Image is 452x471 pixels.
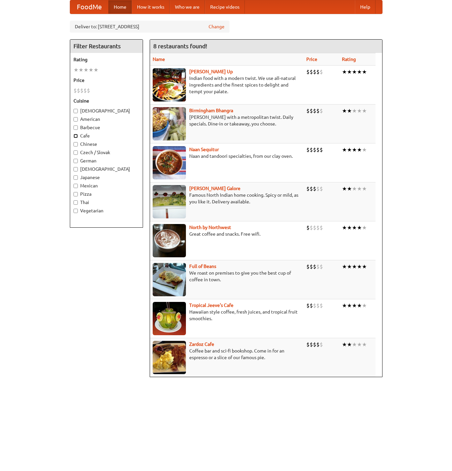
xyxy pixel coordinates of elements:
input: Czech / Slovak [74,150,78,155]
li: ★ [88,66,93,74]
li: $ [313,263,316,270]
li: $ [320,224,323,231]
li: $ [316,146,320,153]
a: Name [153,57,165,62]
li: ★ [352,107,357,115]
li: ★ [362,146,367,153]
li: $ [316,302,320,309]
li: ★ [342,224,347,231]
li: $ [320,341,323,348]
li: ★ [352,68,357,76]
li: ★ [362,185,367,192]
li: ★ [357,302,362,309]
li: $ [316,107,320,115]
a: Naan Sequitur [189,147,219,152]
li: ★ [357,341,362,348]
p: Hawaiian style coffee, fresh juices, and tropical fruit smoothies. [153,309,301,322]
img: bhangra.jpg [153,107,186,140]
label: German [74,157,139,164]
li: ★ [347,107,352,115]
li: ★ [352,146,357,153]
p: Naan and tandoori specialties, from our clay oven. [153,153,301,159]
a: Tropical Jeeve's Cafe [189,303,233,308]
img: jeeves.jpg [153,302,186,335]
a: Rating [342,57,356,62]
li: ★ [357,224,362,231]
a: Home [108,0,132,14]
li: ★ [342,146,347,153]
li: ★ [362,68,367,76]
input: [DEMOGRAPHIC_DATA] [74,109,78,113]
img: currygalore.jpg [153,185,186,218]
li: ★ [362,341,367,348]
input: Japanese [74,175,78,180]
li: $ [316,224,320,231]
li: ★ [352,341,357,348]
div: Deliver to: [STREET_ADDRESS] [70,21,229,33]
label: American [74,116,139,122]
li: $ [313,185,316,192]
input: American [74,117,78,121]
li: $ [320,263,323,270]
li: $ [313,341,316,348]
li: ★ [342,68,347,76]
li: $ [77,87,80,94]
li: $ [316,263,320,270]
a: FoodMe [70,0,108,14]
li: $ [310,302,313,309]
img: curryup.jpg [153,68,186,102]
li: ★ [352,185,357,192]
p: [PERSON_NAME] with a metropolitan twist. Daily specials. Dine-in or takeaway, you choose. [153,114,301,127]
label: Japanese [74,174,139,181]
img: zardoz.jpg [153,341,186,374]
li: ★ [93,66,98,74]
li: ★ [342,185,347,192]
li: ★ [352,263,357,270]
li: ★ [362,302,367,309]
li: $ [313,68,316,76]
a: Price [306,57,317,62]
li: $ [320,302,323,309]
h4: Filter Restaurants [70,40,143,53]
a: Who we are [170,0,205,14]
li: ★ [78,66,83,74]
li: ★ [342,341,347,348]
li: $ [310,224,313,231]
li: ★ [362,224,367,231]
h5: Cuisine [74,98,139,104]
a: [PERSON_NAME] Up [189,69,233,74]
p: Great coffee and snacks. Free wifi. [153,231,301,237]
li: ★ [74,66,78,74]
li: $ [306,263,310,270]
li: $ [306,185,310,192]
li: $ [310,146,313,153]
p: Coffee bar and sci-fi bookshop. Come in for an espresso or a slice of our famous pie. [153,348,301,361]
a: Full of Beans [189,264,216,269]
li: ★ [357,68,362,76]
a: Recipe videos [205,0,245,14]
p: Indian food with a modern twist. We use all-natural ingredients and the finest spices to delight ... [153,75,301,95]
label: [DEMOGRAPHIC_DATA] [74,108,139,114]
li: $ [80,87,83,94]
li: $ [320,107,323,115]
p: Famous North Indian home cooking. Spicy or mild, as you like it. Delivery available. [153,192,301,205]
li: ★ [347,146,352,153]
label: Barbecue [74,124,139,131]
li: ★ [352,302,357,309]
a: Help [355,0,376,14]
h5: Price [74,77,139,84]
li: $ [313,302,316,309]
label: Czech / Slovak [74,149,139,156]
a: [PERSON_NAME] Galore [189,186,240,191]
b: Birmingham Bhangra [189,108,233,113]
label: Chinese [74,141,139,147]
a: Zardoz Cafe [189,342,214,347]
input: Pizza [74,192,78,196]
a: How it works [132,0,170,14]
h5: Rating [74,56,139,63]
li: $ [306,302,310,309]
li: $ [306,224,310,231]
